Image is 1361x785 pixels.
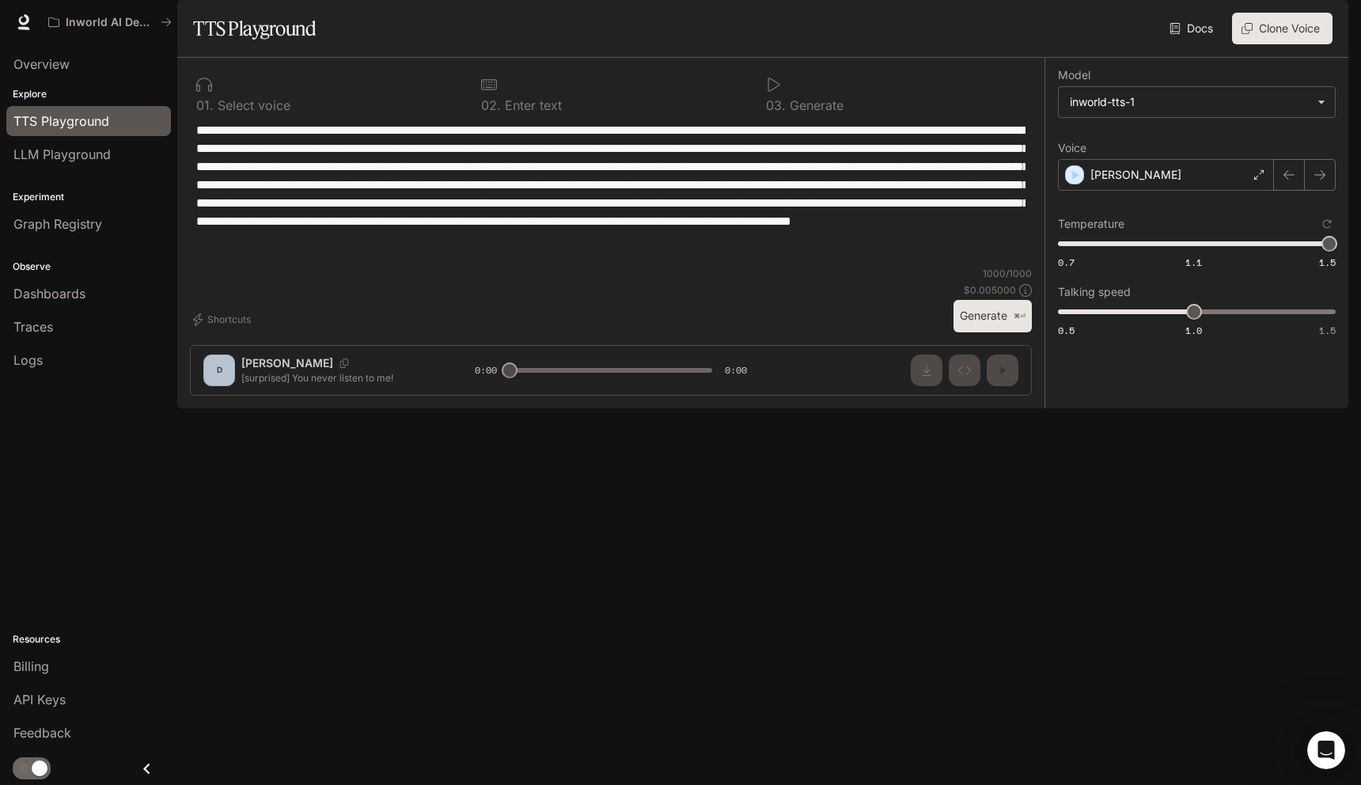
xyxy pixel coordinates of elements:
[66,16,154,29] p: Inworld AI Demos
[1185,324,1202,337] span: 1.0
[786,99,844,112] p: Generate
[766,99,786,112] p: 0 3 .
[481,99,501,112] p: 0 2 .
[1058,256,1075,269] span: 0.7
[1058,324,1075,337] span: 0.5
[1319,324,1336,337] span: 1.5
[214,99,290,112] p: Select voice
[1090,167,1181,183] p: [PERSON_NAME]
[196,99,214,112] p: 0 1 .
[41,6,179,38] button: All workspaces
[1319,256,1336,269] span: 1.5
[190,307,257,332] button: Shortcuts
[1307,731,1345,769] iframe: Intercom live chat
[1058,142,1086,154] p: Voice
[953,300,1032,332] button: Generate⌘⏎
[1185,256,1202,269] span: 1.1
[1318,215,1336,233] button: Reset to default
[1166,13,1219,44] a: Docs
[1058,70,1090,81] p: Model
[1058,218,1124,229] p: Temperature
[1059,87,1335,117] div: inworld-tts-1
[193,13,316,44] h1: TTS Playground
[1070,94,1310,110] div: inworld-tts-1
[1058,286,1131,298] p: Talking speed
[1014,312,1025,321] p: ⌘⏎
[501,99,562,112] p: Enter text
[1232,13,1333,44] button: Clone Voice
